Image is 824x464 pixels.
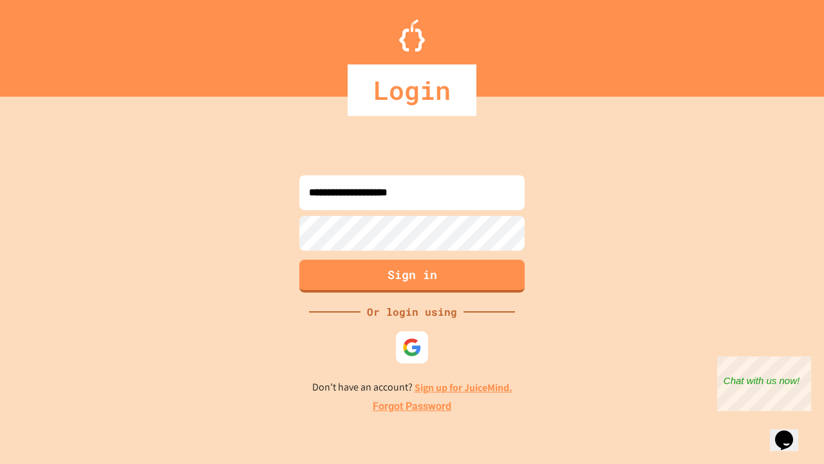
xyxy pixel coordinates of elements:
button: Sign in [299,260,525,293]
p: Don't have an account? [312,380,512,396]
a: Forgot Password [373,399,451,414]
img: Logo.svg [399,19,425,52]
iframe: chat widget [717,356,811,411]
a: Sign up for JuiceMind. [415,381,512,394]
img: google-icon.svg [402,338,422,357]
div: Or login using [360,304,464,320]
iframe: chat widget [770,412,811,451]
div: Login [348,64,476,116]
